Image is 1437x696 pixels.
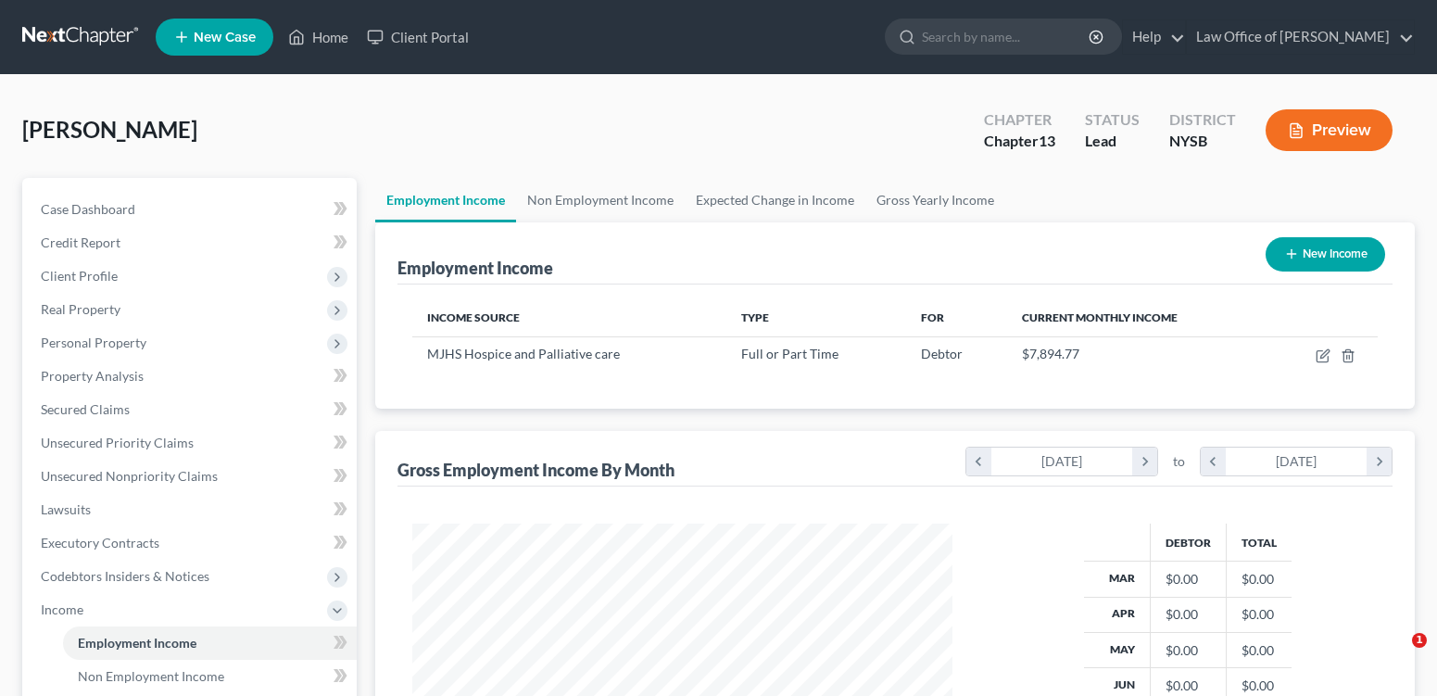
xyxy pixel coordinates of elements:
a: Credit Report [26,226,357,259]
th: Total [1226,524,1292,561]
th: Mar [1084,562,1151,597]
a: Law Office of [PERSON_NAME] [1187,20,1414,54]
a: Case Dashboard [26,193,357,226]
a: Property Analysis [26,360,357,393]
span: Personal Property [41,335,146,350]
a: Home [279,20,358,54]
div: [DATE] [1226,448,1368,475]
span: Credit Report [41,234,120,250]
i: chevron_left [966,448,991,475]
span: Non Employment Income [78,668,224,684]
div: Chapter [984,109,1055,131]
button: Preview [1266,109,1393,151]
span: For [921,310,944,324]
span: Employment Income [78,635,196,651]
span: Executory Contracts [41,535,159,550]
span: 1 [1412,633,1427,648]
a: Expected Change in Income [685,178,865,222]
td: $0.00 [1226,562,1292,597]
span: Secured Claims [41,401,130,417]
span: Property Analysis [41,368,144,384]
div: NYSB [1169,131,1236,152]
span: Income Source [427,310,520,324]
div: $0.00 [1166,605,1211,624]
span: Full or Part Time [741,346,838,361]
a: Help [1123,20,1185,54]
a: Client Portal [358,20,478,54]
a: Non Employment Income [63,660,357,693]
div: Status [1085,109,1140,131]
span: MJHS Hospice and Palliative care [427,346,620,361]
div: [DATE] [991,448,1133,475]
div: Gross Employment Income By Month [397,459,674,481]
span: [PERSON_NAME] [22,116,197,143]
span: New Case [194,31,256,44]
div: District [1169,109,1236,131]
th: May [1084,632,1151,667]
div: Chapter [984,131,1055,152]
span: 13 [1039,132,1055,149]
span: Codebtors Insiders & Notices [41,568,209,584]
td: $0.00 [1226,632,1292,667]
th: Apr [1084,597,1151,632]
span: Case Dashboard [41,201,135,217]
div: $0.00 [1166,641,1211,660]
button: New Income [1266,237,1385,272]
a: Non Employment Income [516,178,685,222]
input: Search by name... [922,19,1091,54]
div: $0.00 [1166,570,1211,588]
div: Lead [1085,131,1140,152]
span: Debtor [921,346,963,361]
span: Real Property [41,301,120,317]
a: Lawsuits [26,493,357,526]
span: Client Profile [41,268,118,284]
a: Secured Claims [26,393,357,426]
a: Unsecured Priority Claims [26,426,357,460]
span: $7,894.77 [1022,346,1079,361]
a: Employment Income [375,178,516,222]
td: $0.00 [1226,597,1292,632]
span: Unsecured Nonpriority Claims [41,468,218,484]
th: Debtor [1150,524,1226,561]
span: Lawsuits [41,501,91,517]
i: chevron_left [1201,448,1226,475]
i: chevron_right [1367,448,1392,475]
i: chevron_right [1132,448,1157,475]
span: Income [41,601,83,617]
div: $0.00 [1166,677,1211,695]
a: Executory Contracts [26,526,357,560]
div: Employment Income [397,257,553,279]
a: Unsecured Nonpriority Claims [26,460,357,493]
span: to [1173,452,1185,471]
a: Gross Yearly Income [865,178,1005,222]
iframe: Intercom live chat [1374,633,1418,677]
span: Unsecured Priority Claims [41,435,194,450]
span: Current Monthly Income [1022,310,1178,324]
span: Type [741,310,769,324]
a: Employment Income [63,626,357,660]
